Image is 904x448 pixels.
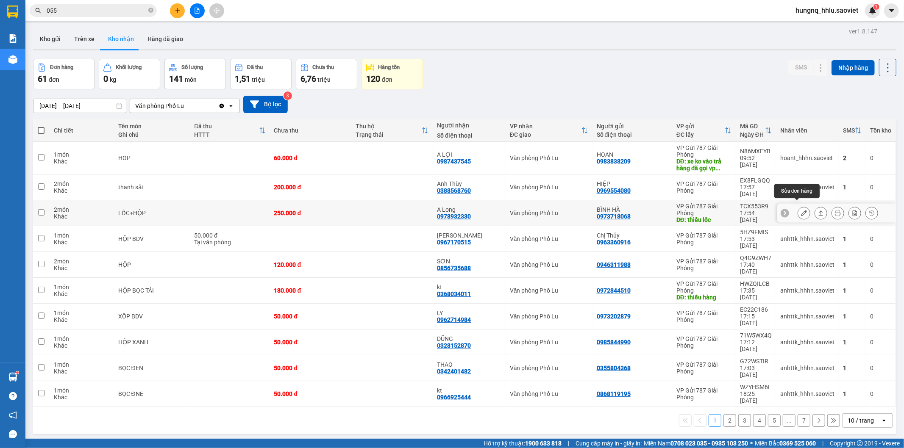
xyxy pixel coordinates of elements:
[8,34,17,43] img: solution-icon
[54,284,110,290] div: 1 món
[740,235,772,249] div: 17:53 [DATE]
[597,313,631,320] div: 0973202879
[676,123,725,130] div: VP gửi
[740,384,772,390] div: WZYHSM6L
[789,5,865,16] span: hungnq_hhlu.saoviet
[148,7,153,15] span: close-circle
[780,127,834,134] div: Nhân viên
[870,313,891,320] div: 0
[437,361,501,368] div: THAO
[740,306,772,313] div: EC22C186
[676,310,732,323] div: VP Gửi 787 Giải Phóng
[118,131,186,138] div: Ghi chú
[54,206,110,213] div: 2 món
[366,74,380,84] span: 120
[54,342,110,349] div: Khác
[54,151,110,158] div: 1 món
[597,123,668,130] div: Người gửi
[101,29,141,49] button: Kho nhận
[437,394,471,401] div: 0966925444
[54,213,110,220] div: Khác
[740,313,772,326] div: 17:15 [DATE]
[780,155,834,161] div: hoant_hhhn.saoviet
[437,232,501,239] div: Chị Thanh
[597,365,631,371] div: 0355804368
[510,261,588,268] div: Văn phòng Phố Lu
[780,339,834,346] div: anhttk_hhhn.saoviet
[740,358,772,365] div: G72WSTIR
[317,76,331,83] span: triệu
[118,210,186,216] div: LỐC+HỘP
[54,265,110,271] div: Khác
[148,8,153,13] span: close-circle
[843,155,862,161] div: 2
[870,390,891,397] div: 0
[740,184,772,197] div: 17:57 [DATE]
[870,339,891,346] div: 0
[822,439,823,448] span: |
[437,239,471,246] div: 0967170515
[38,74,47,84] span: 61
[832,60,875,75] button: Nhập hàng
[33,59,95,89] button: Đơn hàng61đơn
[736,119,776,142] th: Toggle SortBy
[170,3,185,18] button: plus
[715,165,720,171] span: ...
[870,261,891,268] div: 0
[597,287,631,294] div: 0972844510
[780,287,834,294] div: anhttk_hhhn.saoviet
[284,91,292,100] sup: 3
[54,310,110,316] div: 1 món
[870,235,891,242] div: 0
[274,210,347,216] div: 250.000 đ
[356,123,422,130] div: Thu hộ
[870,127,891,134] div: Tồn kho
[118,287,186,294] div: HỘP BỌC TẢI
[47,6,147,15] input: Tìm tên, số ĐT hoặc mã đơn
[35,8,41,14] span: search
[437,158,471,165] div: 0987437545
[676,361,732,375] div: VP Gửi 787 Giải Phóng
[510,235,588,242] div: Văn phòng Phố Lu
[755,439,816,448] span: Miền Bắc
[597,261,631,268] div: 0946311988
[437,180,501,187] div: Anh Thùy
[843,313,862,320] div: 1
[351,119,433,142] th: Toggle SortBy
[870,287,891,294] div: 0
[274,339,347,346] div: 50.000 đ
[780,261,834,268] div: anhttk_hhhn.saoviet
[510,287,588,294] div: Văn phòng Phố Lu
[568,439,569,448] span: |
[190,119,270,142] th: Toggle SortBy
[644,439,748,448] span: Miền Nam
[437,316,471,323] div: 0962714984
[597,239,631,246] div: 0963360916
[849,27,877,36] div: ver 1.8.147
[676,258,732,271] div: VP Gửi 787 Giải Phóng
[9,392,17,400] span: question-circle
[54,387,110,394] div: 1 món
[50,64,73,70] div: Đơn hàng
[118,390,186,397] div: BỌC ĐNE
[597,187,631,194] div: 0969554080
[740,203,772,210] div: TCX553R9
[740,123,765,130] div: Mã GD
[437,265,471,271] div: 0856735688
[33,29,67,49] button: Kho gửi
[8,55,17,64] img: warehouse-icon
[437,258,501,265] div: SƠN
[780,313,834,320] div: anhttk_hhhn.saoviet
[738,414,751,427] button: 3
[843,339,862,346] div: 1
[870,365,891,371] div: 0
[676,144,732,158] div: VP Gửi 787 Giải Phóng
[510,313,588,320] div: Văn phòng Phố Lu
[67,29,101,49] button: Trên xe
[676,335,732,349] div: VP Gửi 787 Giải Phóng
[576,439,642,448] span: Cung cấp máy in - giấy in:
[723,414,736,427] button: 2
[218,102,225,109] svg: Clear value
[510,390,588,397] div: Văn phòng Phố Lu
[843,390,862,397] div: 1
